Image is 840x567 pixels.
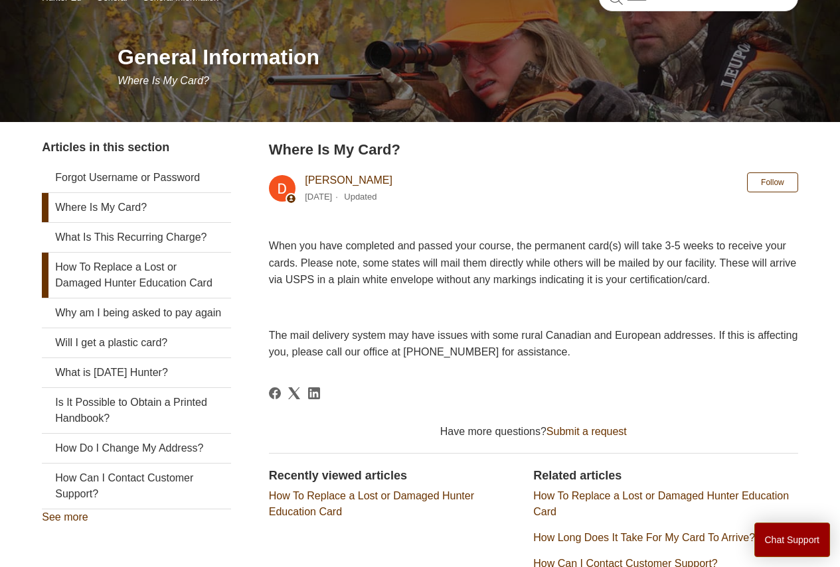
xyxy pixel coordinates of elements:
a: Is It Possible to Obtain a Printed Handbook? [42,388,231,433]
a: How Can I Contact Customer Support? [42,464,231,509]
span: Where Is My Card? [118,75,209,86]
a: What Is This Recurring Charge? [42,223,231,252]
a: Forgot Username or Password [42,163,231,192]
button: Follow Article [747,172,798,192]
a: Will I get a plastic card? [42,328,231,357]
a: LinkedIn [308,387,320,399]
a: How To Replace a Lost or Damaged Hunter Education Card [533,490,789,517]
span: The mail delivery system may have issues with some rural Canadian and European addresses. If this... [269,330,798,358]
li: Updated [344,192,377,202]
a: How Long Does It Take For My Card To Arrive? [533,532,755,543]
a: See more [42,511,88,523]
span: When you have completed and passed your course, the permanent card(s) will take 3-5 weeks to rece... [269,240,796,285]
a: X Corp [288,387,300,399]
a: How To Replace a Lost or Damaged Hunter Education Card [269,490,474,517]
svg: Share this page on Facebook [269,387,281,399]
h1: General Information [118,41,798,73]
div: Have more questions? [269,424,798,440]
span: Articles in this section [42,141,169,154]
a: What is [DATE] Hunter? [42,358,231,387]
svg: Share this page on LinkedIn [308,387,320,399]
time: 03/04/2024, 09:46 [305,192,332,202]
a: How Do I Change My Address? [42,434,231,463]
a: Facebook [269,387,281,399]
a: Where Is My Card? [42,193,231,222]
h2: Related articles [533,467,798,485]
svg: Share this page on X Corp [288,387,300,399]
a: [PERSON_NAME] [305,174,392,186]
a: Submit a request [546,426,627,437]
a: How To Replace a Lost or Damaged Hunter Education Card [42,253,231,298]
h2: Where Is My Card? [269,139,798,160]
a: Why am I being asked to pay again [42,298,231,328]
h2: Recently viewed articles [269,467,520,485]
button: Chat Support [754,523,831,557]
